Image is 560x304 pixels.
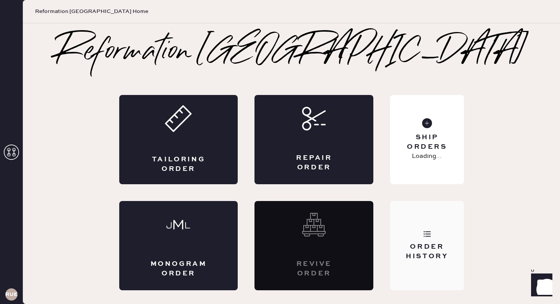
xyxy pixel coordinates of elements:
div: Tailoring Order [150,155,208,174]
h3: RUESA [5,292,18,297]
div: Ship Orders [396,133,458,152]
span: Reformation [GEOGRAPHIC_DATA] Home [35,8,148,15]
div: Repair Order [285,153,343,172]
p: Loading... [412,152,442,161]
h2: Reformation [GEOGRAPHIC_DATA] [56,37,527,68]
div: Revive order [285,259,343,278]
div: Monogram Order [150,259,208,278]
div: Order History [396,242,458,261]
iframe: Front Chat [524,270,557,302]
div: Interested? Contact us at care@hemster.co [254,201,373,290]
